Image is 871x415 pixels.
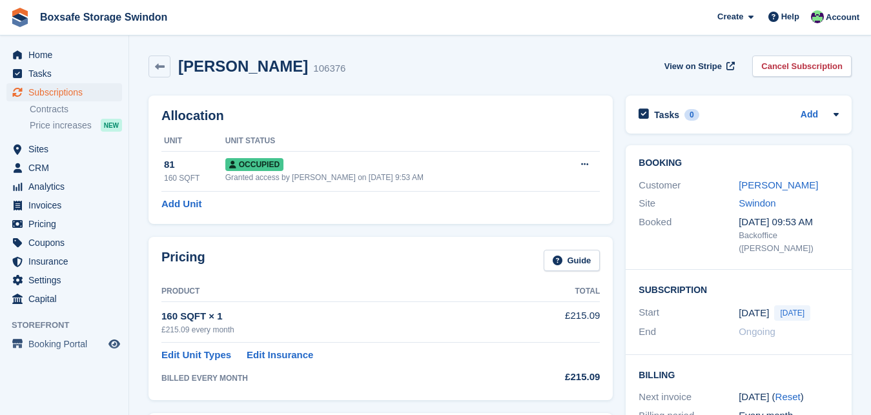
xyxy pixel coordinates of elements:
h2: Tasks [654,109,679,121]
a: menu [6,159,122,177]
div: £215.09 [518,370,600,385]
a: [PERSON_NAME] [739,179,818,190]
div: NEW [101,119,122,132]
span: Booking Portal [28,335,106,353]
div: [DATE] ( ) [739,390,839,405]
th: Unit Status [225,131,555,152]
a: Swindon [739,197,776,208]
h2: [PERSON_NAME] [178,57,308,75]
time: 2025-09-04 00:00:00 UTC [739,306,769,321]
a: Reset [775,391,801,402]
span: Invoices [28,196,106,214]
a: Edit Insurance [247,348,313,363]
span: Insurance [28,252,106,270]
div: Granted access by [PERSON_NAME] on [DATE] 9:53 AM [225,172,555,183]
a: menu [6,335,122,353]
span: Create [717,10,743,23]
a: menu [6,215,122,233]
span: Occupied [225,158,283,171]
a: menu [6,234,122,252]
a: Add [801,108,818,123]
a: Price increases NEW [30,118,122,132]
h2: Subscription [639,283,839,296]
th: Product [161,281,518,302]
span: Settings [28,271,106,289]
a: Guide [544,250,600,271]
div: 160 SQFT × 1 [161,309,518,324]
div: 160 SQFT [164,172,225,184]
div: Start [639,305,739,321]
div: 81 [164,157,225,172]
h2: Pricing [161,250,205,271]
a: Add Unit [161,197,201,212]
span: Help [781,10,799,23]
div: 0 [684,109,699,121]
div: BILLED EVERY MONTH [161,372,518,384]
a: menu [6,83,122,101]
a: menu [6,290,122,308]
a: menu [6,177,122,196]
div: [DATE] 09:53 AM [739,215,839,230]
a: menu [6,65,122,83]
span: Account [826,11,859,24]
span: Tasks [28,65,106,83]
span: Price increases [30,119,92,132]
a: menu [6,140,122,158]
span: Ongoing [739,326,775,337]
span: Coupons [28,234,106,252]
span: CRM [28,159,106,177]
span: Storefront [12,319,128,332]
div: Customer [639,178,739,193]
th: Total [518,281,600,302]
span: View on Stripe [664,60,722,73]
a: menu [6,271,122,289]
div: 106376 [313,61,345,76]
div: £215.09 every month [161,324,518,336]
span: Home [28,46,106,64]
img: stora-icon-8386f47178a22dfd0bd8f6a31ec36ba5ce8667c1dd55bd0f319d3a0aa187defe.svg [10,8,30,27]
span: Sites [28,140,106,158]
td: £215.09 [518,301,600,342]
div: Booked [639,215,739,255]
img: Kim Virabi [811,10,824,23]
a: Edit Unit Types [161,348,231,363]
h2: Booking [639,158,839,168]
a: menu [6,46,122,64]
div: End [639,325,739,339]
a: Contracts [30,103,122,116]
span: Pricing [28,215,106,233]
h2: Allocation [161,108,600,123]
div: Next invoice [639,390,739,405]
a: Cancel Subscription [752,56,852,77]
a: Preview store [107,336,122,352]
a: View on Stripe [659,56,737,77]
a: menu [6,252,122,270]
a: Boxsafe Storage Swindon [35,6,172,28]
th: Unit [161,131,225,152]
span: Analytics [28,177,106,196]
div: Backoffice ([PERSON_NAME]) [739,229,839,254]
span: Capital [28,290,106,308]
a: menu [6,196,122,214]
h2: Billing [639,368,839,381]
span: [DATE] [774,305,810,321]
div: Site [639,196,739,211]
span: Subscriptions [28,83,106,101]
